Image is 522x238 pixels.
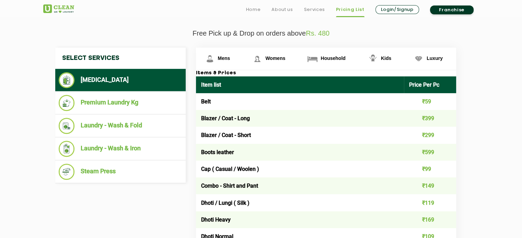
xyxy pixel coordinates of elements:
[304,5,325,14] a: Services
[271,5,293,14] a: About us
[43,4,74,13] img: UClean Laundry and Dry Cleaning
[430,5,474,14] a: Franchise
[196,144,404,161] td: Boots leather
[59,164,182,180] li: Steam Press
[59,164,75,180] img: Steam Press
[306,53,318,65] img: Household
[404,127,456,143] td: ₹299
[404,211,456,228] td: ₹169
[59,118,75,134] img: Laundry - Wash & Fold
[265,55,285,61] span: Womens
[59,95,182,111] li: Premium Laundry Kg
[43,29,479,37] p: Free Pick up & Drop on orders above
[196,110,404,127] td: Blazer / Coat - Long
[336,5,364,14] a: Pricing List
[196,76,404,93] th: Item list
[246,5,261,14] a: Home
[404,110,456,127] td: ₹399
[218,55,230,61] span: Mens
[196,127,404,143] td: Blazer / Coat - Short
[196,161,404,177] td: Cap ( Casual / Woolen )
[59,141,75,157] img: Laundry - Wash & Iron
[55,48,186,69] h4: Select Services
[196,194,404,211] td: Dhoti / Lungi ( Silk )
[59,72,182,88] li: [MEDICAL_DATA]
[59,95,75,111] img: Premium Laundry Kg
[59,72,75,88] img: Dry Cleaning
[404,144,456,161] td: ₹599
[196,211,404,228] td: Dhoti Heavy
[196,177,404,194] td: Combo - Shirt and Pant
[427,55,443,61] span: Luxury
[381,55,391,61] span: Kids
[367,53,379,65] img: Kids
[59,141,182,157] li: Laundry - Wash & Iron
[321,55,345,61] span: Household
[404,161,456,177] td: ₹99
[204,53,216,65] img: Mens
[251,53,263,65] img: Womens
[196,70,456,76] h3: Items & Prices
[404,177,456,194] td: ₹149
[59,118,182,134] li: Laundry - Wash & Fold
[375,5,419,14] a: Login/Signup
[196,93,404,110] td: Belt
[306,29,329,37] span: Rs. 480
[404,93,456,110] td: ₹59
[404,76,456,93] th: Price Per Pc
[413,53,425,65] img: Luxury
[404,194,456,211] td: ₹119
